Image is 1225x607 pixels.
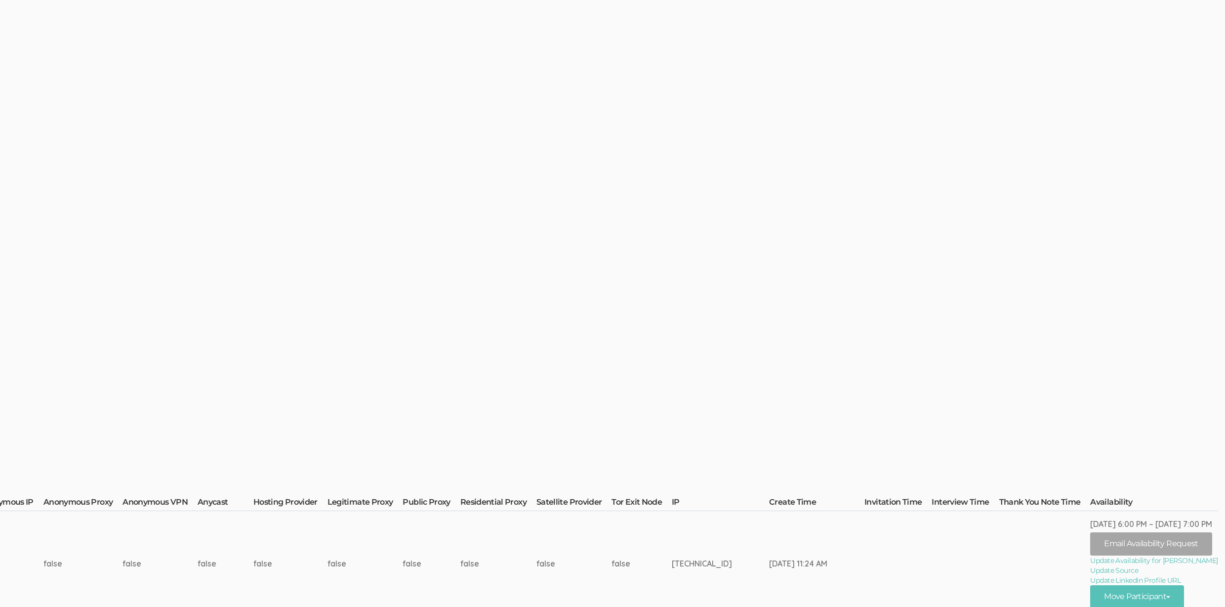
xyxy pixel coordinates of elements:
[253,497,327,511] th: Hosting Provider
[1090,519,1218,530] div: [DATE] 6:00 PM – [DATE] 7:00 PM
[1090,575,1218,585] a: Update LinkedIn Profile URL
[1176,560,1225,607] iframe: Chat Widget
[932,497,999,511] th: Interview Time
[1090,556,1218,565] a: Update Availability for [PERSON_NAME]
[999,497,1091,511] th: Thank You Note Time
[198,497,253,511] th: Anycast
[1090,532,1212,556] button: Email Availability Request
[460,497,536,511] th: Residential Proxy
[672,497,769,511] th: IP
[612,497,672,511] th: Tor Exit Node
[122,497,198,511] th: Anonymous VPN
[769,558,827,569] div: [DATE] 11:24 AM
[43,497,122,511] th: Anonymous Proxy
[327,497,403,511] th: Legitimate Proxy
[769,497,864,511] th: Create Time
[864,497,932,511] th: Invitation Time
[403,497,460,511] th: Public Proxy
[536,497,612,511] th: Satellite Provider
[1090,565,1218,575] a: Update Source
[1090,497,1218,511] th: Availability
